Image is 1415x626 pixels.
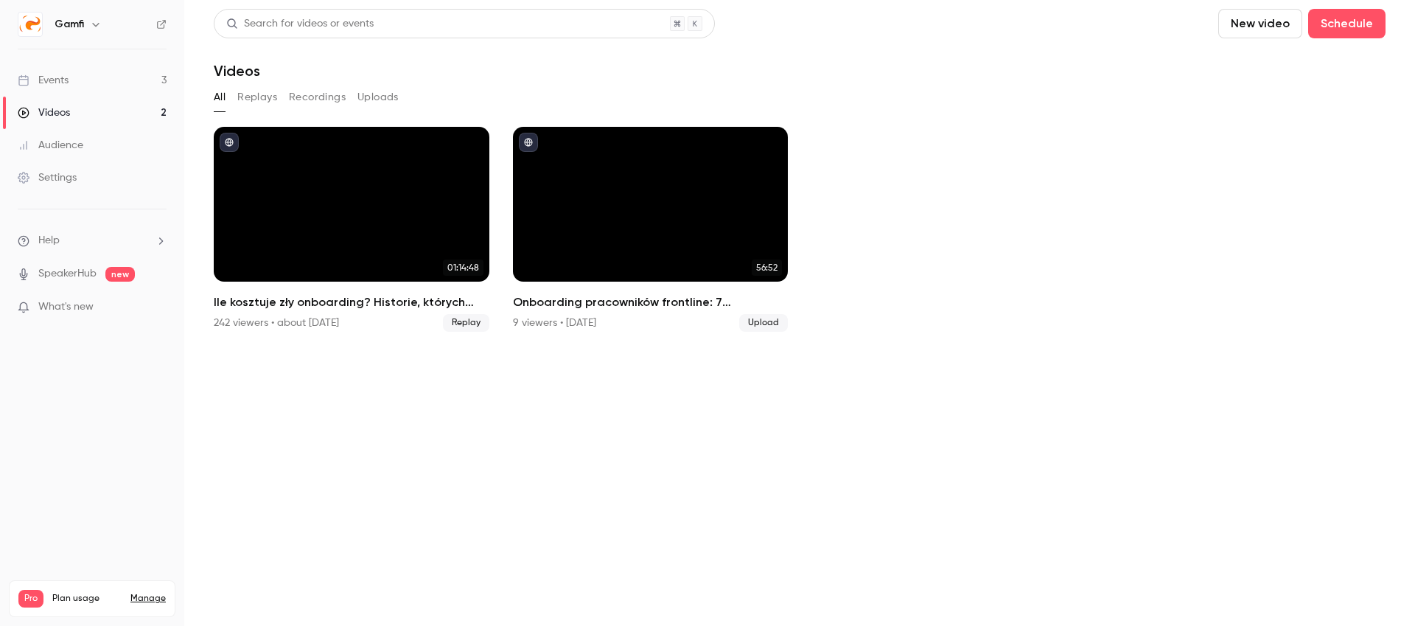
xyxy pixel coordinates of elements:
span: 56:52 [752,260,782,276]
div: Search for videos or events [226,16,374,32]
span: Help [38,233,60,248]
div: Videos [18,105,70,120]
span: What's new [38,299,94,315]
h2: Ile kosztuje zły onboarding? Historie, których zarządy wolą nie słyszeć — i liczby, które chcą znać [214,293,489,311]
h1: Videos [214,62,260,80]
li: Ile kosztuje zły onboarding? Historie, których zarządy wolą nie słyszeć — i liczby, które chcą znać [214,127,489,332]
a: SpeakerHub [38,266,97,282]
span: new [105,267,135,282]
div: Events [18,73,69,88]
img: Gamfi [18,13,42,36]
span: 01:14:48 [443,260,483,276]
li: Onboarding pracowników frontline: 7 problemów, 7 rozwiązań [513,127,789,332]
span: Pro [18,590,43,608]
button: published [519,133,538,152]
span: Replay [443,314,489,332]
button: Schedule [1308,9,1386,38]
a: Manage [130,593,166,605]
a: 01:14:48Ile kosztuje zły onboarding? Historie, których zarządy wolą nie słyszeć — i liczby, które... [214,127,489,332]
span: Upload [739,314,788,332]
ul: Videos [214,127,1386,332]
button: Replays [237,86,277,109]
section: Videos [214,9,1386,617]
a: 56:52Onboarding pracowników frontline: 7 problemów, 7 rozwiązań9 viewers • [DATE]Upload [513,127,789,332]
button: Recordings [289,86,346,109]
button: published [220,133,239,152]
div: Audience [18,138,83,153]
li: help-dropdown-opener [18,233,167,248]
div: Settings [18,170,77,185]
div: 9 viewers • [DATE] [513,316,596,330]
button: New video [1218,9,1302,38]
div: 242 viewers • about [DATE] [214,316,339,330]
button: All [214,86,226,109]
h6: Gamfi [55,17,84,32]
span: Plan usage [52,593,122,605]
button: Uploads [357,86,399,109]
h2: Onboarding pracowników frontline: 7 problemów, 7 rozwiązań [513,293,789,311]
